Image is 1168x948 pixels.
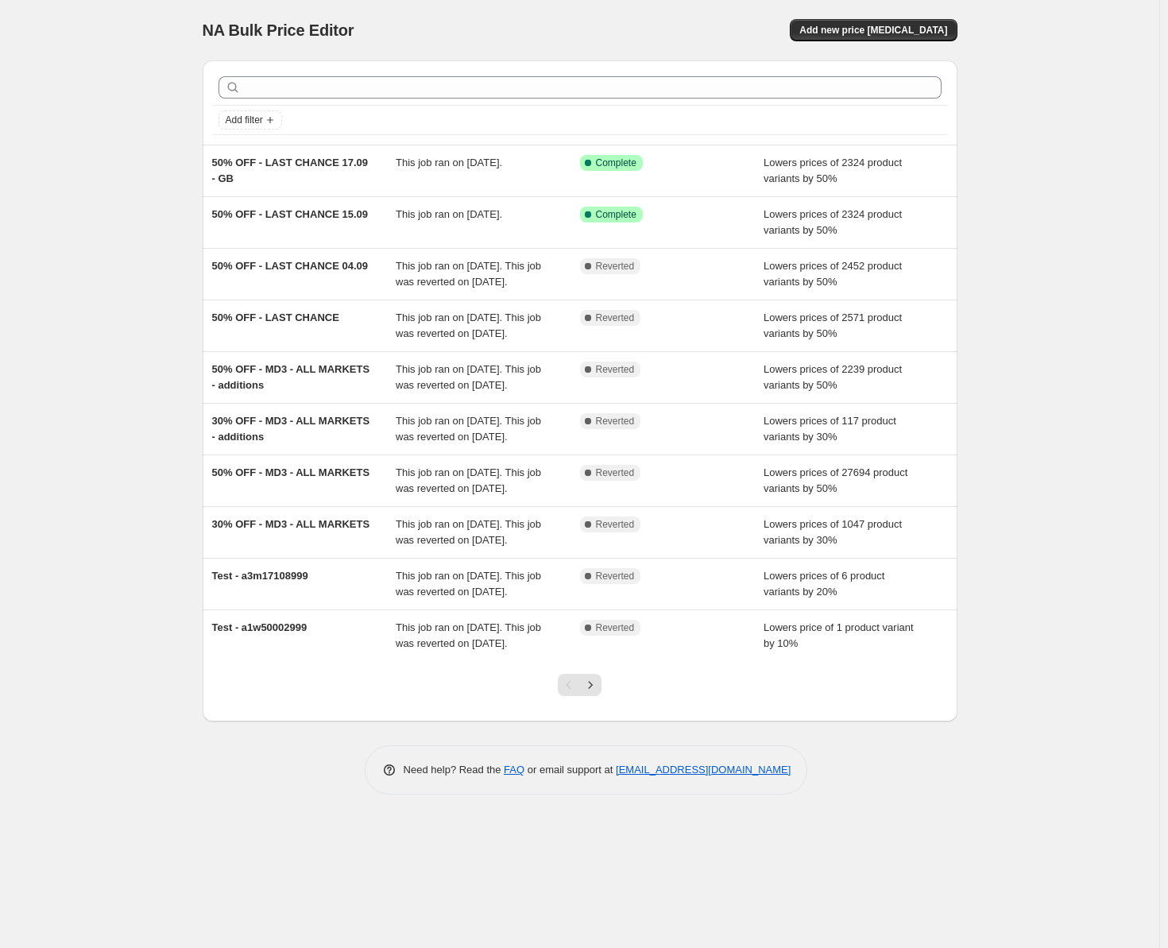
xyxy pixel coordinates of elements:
[212,311,339,323] span: 50% OFF - LAST CHANCE
[764,621,914,649] span: Lowers price of 1 product variant by 10%
[212,363,370,391] span: 50% OFF - MD3 - ALL MARKETS - additions
[212,570,308,582] span: Test - a3m17108999
[396,363,541,391] span: This job ran on [DATE]. This job was reverted on [DATE].
[396,621,541,649] span: This job ran on [DATE]. This job was reverted on [DATE].
[764,466,907,494] span: Lowers prices of 27694 product variants by 50%
[764,311,902,339] span: Lowers prices of 2571 product variants by 50%
[596,311,635,324] span: Reverted
[764,260,902,288] span: Lowers prices of 2452 product variants by 50%
[764,570,884,598] span: Lowers prices of 6 product variants by 20%
[396,157,502,168] span: This job ran on [DATE].
[596,415,635,428] span: Reverted
[396,570,541,598] span: This job ran on [DATE]. This job was reverted on [DATE].
[764,208,902,236] span: Lowers prices of 2324 product variants by 50%
[616,764,791,776] a: [EMAIL_ADDRESS][DOMAIN_NAME]
[596,518,635,531] span: Reverted
[764,157,902,184] span: Lowers prices of 2324 product variants by 50%
[396,415,541,443] span: This job ran on [DATE]. This job was reverted on [DATE].
[226,114,263,126] span: Add filter
[212,466,370,478] span: 50% OFF - MD3 - ALL MARKETS
[558,674,601,696] nav: Pagination
[596,466,635,479] span: Reverted
[799,24,947,37] span: Add new price [MEDICAL_DATA]
[212,415,370,443] span: 30% OFF - MD3 - ALL MARKETS - additions
[790,19,957,41] button: Add new price [MEDICAL_DATA]
[212,518,370,530] span: 30% OFF - MD3 - ALL MARKETS
[212,157,369,184] span: 50% OFF - LAST CHANCE 17.09 - GB
[203,21,354,39] span: NA Bulk Price Editor
[596,363,635,376] span: Reverted
[212,621,307,633] span: Test - a1w50002999
[404,764,505,776] span: Need help? Read the
[764,518,902,546] span: Lowers prices of 1047 product variants by 30%
[764,363,902,391] span: Lowers prices of 2239 product variants by 50%
[396,208,502,220] span: This job ran on [DATE].
[596,570,635,582] span: Reverted
[596,157,636,169] span: Complete
[764,415,896,443] span: Lowers prices of 117 product variants by 30%
[504,764,524,776] a: FAQ
[579,674,601,696] button: Next
[396,466,541,494] span: This job ran on [DATE]. This job was reverted on [DATE].
[396,518,541,546] span: This job ran on [DATE]. This job was reverted on [DATE].
[524,764,616,776] span: or email support at
[219,110,282,130] button: Add filter
[596,208,636,221] span: Complete
[212,208,369,220] span: 50% OFF - LAST CHANCE 15.09
[396,311,541,339] span: This job ran on [DATE]. This job was reverted on [DATE].
[596,260,635,273] span: Reverted
[396,260,541,288] span: This job ran on [DATE]. This job was reverted on [DATE].
[212,260,369,272] span: 50% OFF - LAST CHANCE 04.09
[596,621,635,634] span: Reverted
